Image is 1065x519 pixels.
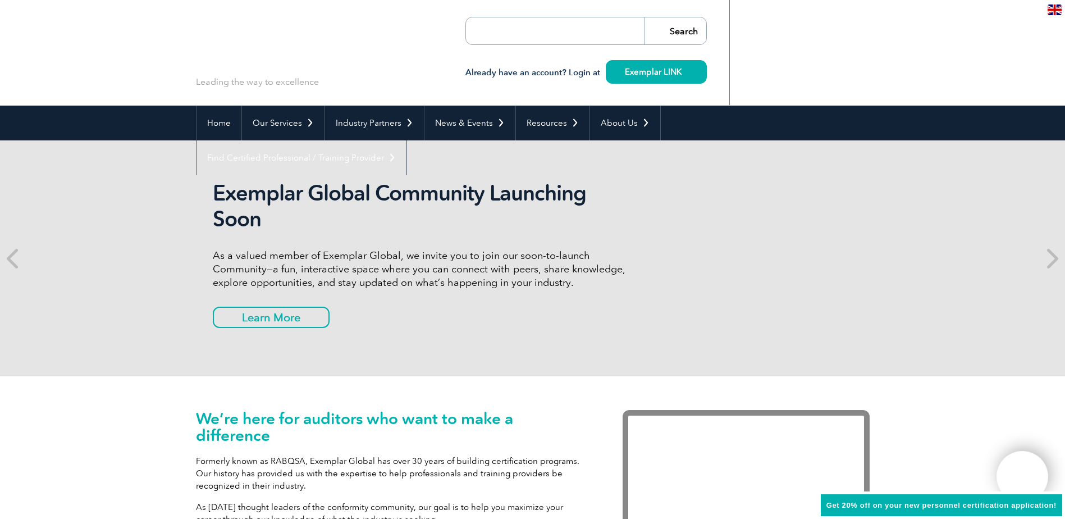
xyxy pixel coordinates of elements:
a: Industry Partners [325,106,424,140]
img: en [1048,4,1062,15]
p: Formerly known as RABQSA, Exemplar Global has over 30 years of building certification programs. O... [196,455,589,492]
a: About Us [590,106,660,140]
a: Exemplar LINK [606,60,707,84]
a: Find Certified Professional / Training Provider [196,140,406,175]
img: svg+xml;nitro-empty-id=MzYwOjIzMg==-1;base64,PHN2ZyB2aWV3Qm94PSIwIDAgMTEgMTEiIHdpZHRoPSIxMSIgaGVp... [682,69,688,75]
span: Get 20% off on your new personnel certification application! [826,501,1057,509]
h1: We’re here for auditors who want to make a difference [196,410,589,444]
img: svg+xml;nitro-empty-id=MTc5NzoxMTY=-1;base64,PHN2ZyB2aWV3Qm94PSIwIDAgNDAwIDQwMCIgd2lkdGg9IjQwMCIg... [1008,463,1036,491]
p: As a valued member of Exemplar Global, we invite you to join our soon-to-launch Community—a fun, ... [213,249,634,289]
p: Leading the way to excellence [196,76,319,88]
a: News & Events [424,106,515,140]
a: Home [196,106,241,140]
a: Our Services [242,106,324,140]
a: Resources [516,106,589,140]
a: Learn More [213,307,330,328]
h3: Already have an account? Login at [465,66,707,80]
h2: Exemplar Global Community Launching Soon [213,180,634,232]
input: Search [645,17,706,44]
